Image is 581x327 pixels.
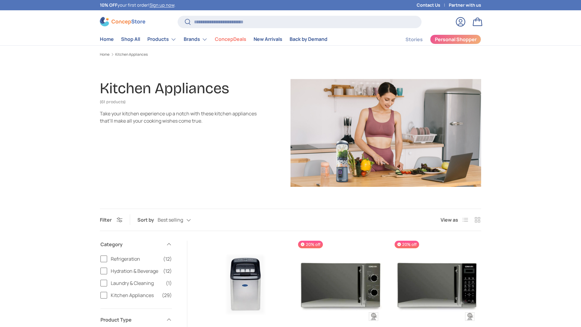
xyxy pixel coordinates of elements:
[163,267,172,275] span: (12)
[391,33,481,45] nav: Secondary
[395,241,419,248] span: 20% off
[166,279,172,287] span: (1)
[430,35,481,44] a: Personal Shopper
[111,292,158,299] span: Kitchen Appliances
[111,279,162,287] span: Laundry & Cleaning
[100,17,145,26] img: ConcepStore
[111,267,159,275] span: Hydration & Beverage
[158,215,203,225] button: Best selling
[115,53,148,56] a: Kitchen Appliances
[441,216,458,223] span: View as
[100,53,110,56] a: Home
[254,33,282,45] a: New Arrivals
[158,217,183,223] span: Best selling
[100,216,112,223] span: Filter
[100,99,126,104] span: (61 products)
[100,2,176,8] p: your first order! .
[290,33,327,45] a: Back by Demand
[111,255,159,263] span: Refrigeration
[298,241,323,248] span: 20% off
[100,33,114,45] a: Home
[149,2,174,8] a: Sign up now
[100,241,162,248] span: Category
[215,33,246,45] a: ConcepDeals
[100,79,229,97] h1: Kitchen Appliances
[137,216,158,223] label: Sort by
[147,33,176,45] a: Products
[100,233,172,255] summary: Category
[163,255,172,263] span: (12)
[100,52,481,57] nav: Breadcrumbs
[144,33,180,45] summary: Products
[405,34,423,45] a: Stories
[100,216,123,223] button: Filter
[435,37,477,42] span: Personal Shopper
[121,33,140,45] a: Shop All
[100,33,327,45] nav: Primary
[290,79,481,187] img: Kitchen Appliances
[180,33,211,45] summary: Brands
[100,316,162,323] span: Product Type
[100,2,117,8] strong: 10% OFF
[184,33,208,45] a: Brands
[417,2,449,8] a: Contact Us
[162,292,172,299] span: (29)
[449,2,481,8] a: Partner with us
[100,110,257,124] div: Take your kitchen experience up a notch with these kitchen appliances that’ll make all your cooki...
